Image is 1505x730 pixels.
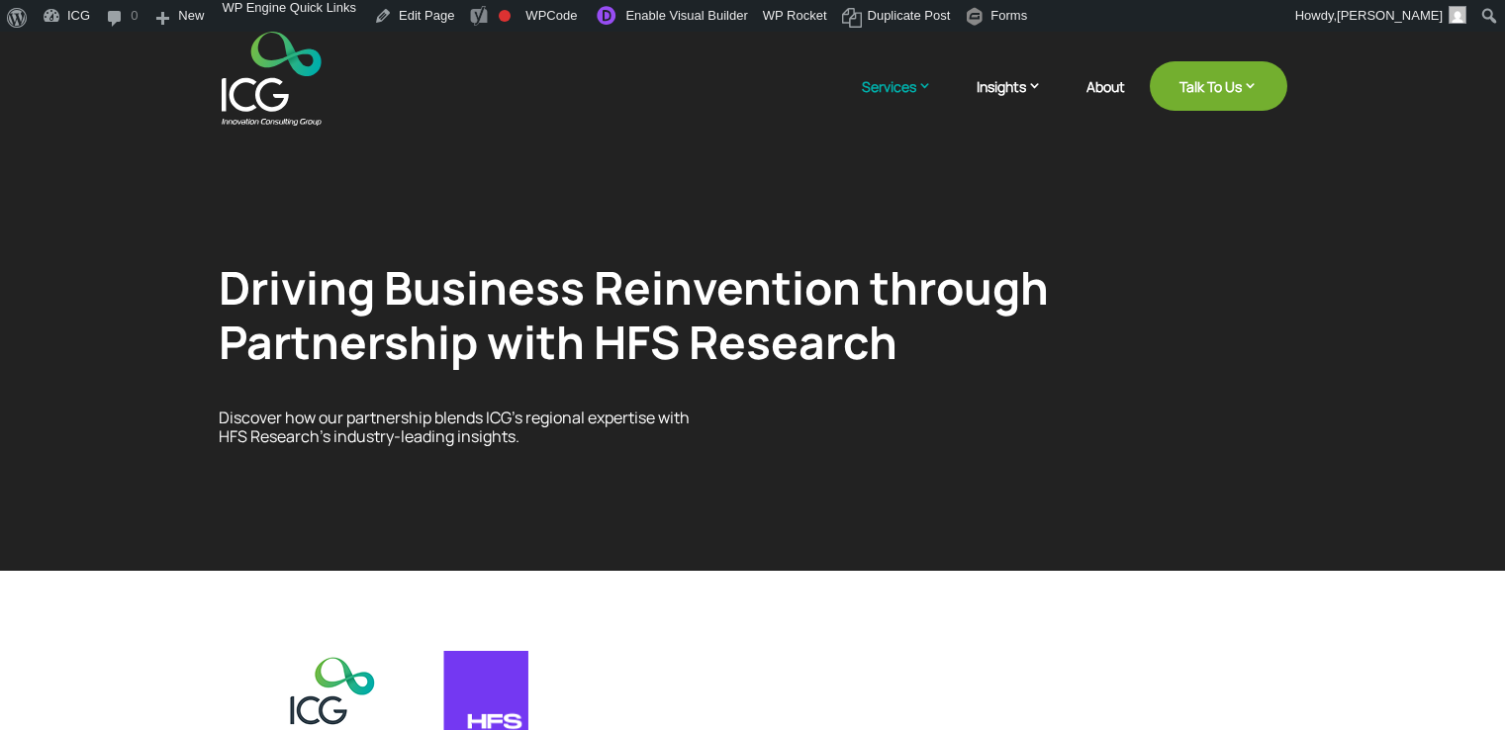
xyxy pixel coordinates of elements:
[131,8,138,40] span: 0
[219,256,1049,319] span: Driving Business Reinvention through
[222,32,322,126] img: ICG
[1086,79,1125,126] a: About
[868,8,951,40] span: Duplicate Post
[862,76,952,126] a: Services
[1337,8,1443,23] span: [PERSON_NAME]
[977,76,1062,126] a: Insights
[178,8,204,40] span: New
[219,407,690,428] span: Discover how our partnership blends ICG’s regional expertise with
[990,8,1027,40] span: Forms
[1150,61,1287,111] a: Talk To Us
[219,311,897,373] span: Partnership with HFS Research
[1406,635,1505,730] iframe: Chat Widget
[219,425,519,447] span: HFS Research’s industry-leading insights.
[499,10,511,22] div: Focus keyphrase not set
